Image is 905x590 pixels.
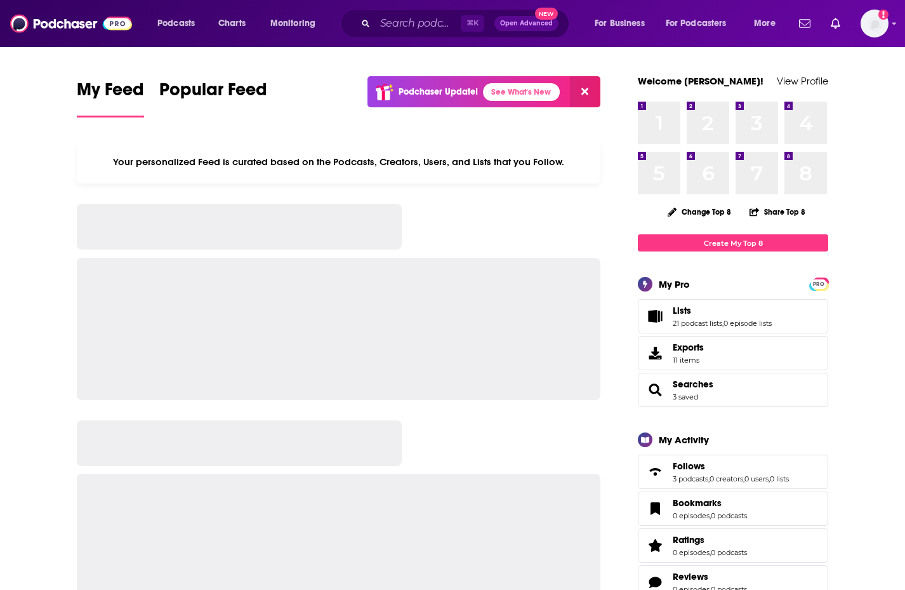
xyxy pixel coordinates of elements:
[673,460,705,472] span: Follows
[642,500,668,518] a: Bookmarks
[638,373,828,407] span: Searches
[722,319,723,328] span: ,
[861,10,888,37] button: Show profile menu
[673,534,747,546] a: Ratings
[638,455,828,489] span: Follows
[352,9,581,38] div: Search podcasts, credits, & more...
[159,79,267,117] a: Popular Feed
[673,497,747,509] a: Bookmarks
[535,8,558,20] span: New
[642,537,668,554] a: Ratings
[711,548,747,557] a: 0 podcasts
[708,474,710,483] span: ,
[399,86,478,97] p: Podchaser Update!
[673,305,691,316] span: Lists
[723,319,772,328] a: 0 episode lists
[642,381,668,399] a: Searches
[77,79,144,108] span: My Feed
[777,75,828,87] a: View Profile
[270,15,315,32] span: Monitoring
[710,548,711,557] span: ,
[673,319,722,328] a: 21 podcast lists
[673,305,772,316] a: Lists
[638,492,828,526] span: Bookmarks
[826,13,845,34] a: Show notifications dropdown
[642,307,668,325] a: Lists
[861,10,888,37] img: User Profile
[673,379,713,390] a: Searches
[878,10,888,20] svg: Add a profile image
[711,511,747,520] a: 0 podcasts
[595,15,645,32] span: For Business
[586,13,661,34] button: open menu
[659,278,690,290] div: My Pro
[673,571,747,582] a: Reviews
[673,534,704,546] span: Ratings
[375,13,461,34] input: Search podcasts, credits, & more...
[744,474,769,483] a: 0 users
[660,204,739,220] button: Change Top 8
[494,16,558,31] button: Open AdvancedNew
[861,10,888,37] span: Logged in as megcassidy
[743,474,744,483] span: ,
[811,279,826,289] span: PRO
[10,11,132,36] img: Podchaser - Follow, Share and Rate Podcasts
[710,474,743,483] a: 0 creators
[673,548,710,557] a: 0 episodes
[210,13,253,34] a: Charts
[673,571,708,582] span: Reviews
[673,474,708,483] a: 3 podcasts
[666,15,727,32] span: For Podcasters
[710,511,711,520] span: ,
[769,474,770,483] span: ,
[794,13,816,34] a: Show notifications dropdown
[77,140,600,184] div: Your personalized Feed is curated based on the Podcasts, Creators, Users, and Lists that you Follow.
[638,336,828,370] a: Exports
[638,234,828,251] a: Create My Top 8
[673,460,789,472] a: Follows
[657,13,745,34] button: open menu
[261,13,332,34] button: open menu
[638,528,828,563] span: Ratings
[745,13,791,34] button: open menu
[811,279,826,288] a: PRO
[673,342,704,353] span: Exports
[673,511,710,520] a: 0 episodes
[461,15,484,32] span: ⌘ K
[149,13,211,34] button: open menu
[673,356,704,365] span: 11 items
[754,15,776,32] span: More
[159,79,267,108] span: Popular Feed
[218,15,246,32] span: Charts
[642,344,668,362] span: Exports
[749,199,806,224] button: Share Top 8
[483,83,560,101] a: See What's New
[638,75,763,87] a: Welcome [PERSON_NAME]!
[673,497,722,509] span: Bookmarks
[500,20,553,27] span: Open Advanced
[638,299,828,333] span: Lists
[642,463,668,481] a: Follows
[673,392,698,401] a: 3 saved
[157,15,195,32] span: Podcasts
[659,434,709,446] div: My Activity
[770,474,789,483] a: 0 lists
[77,79,144,117] a: My Feed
